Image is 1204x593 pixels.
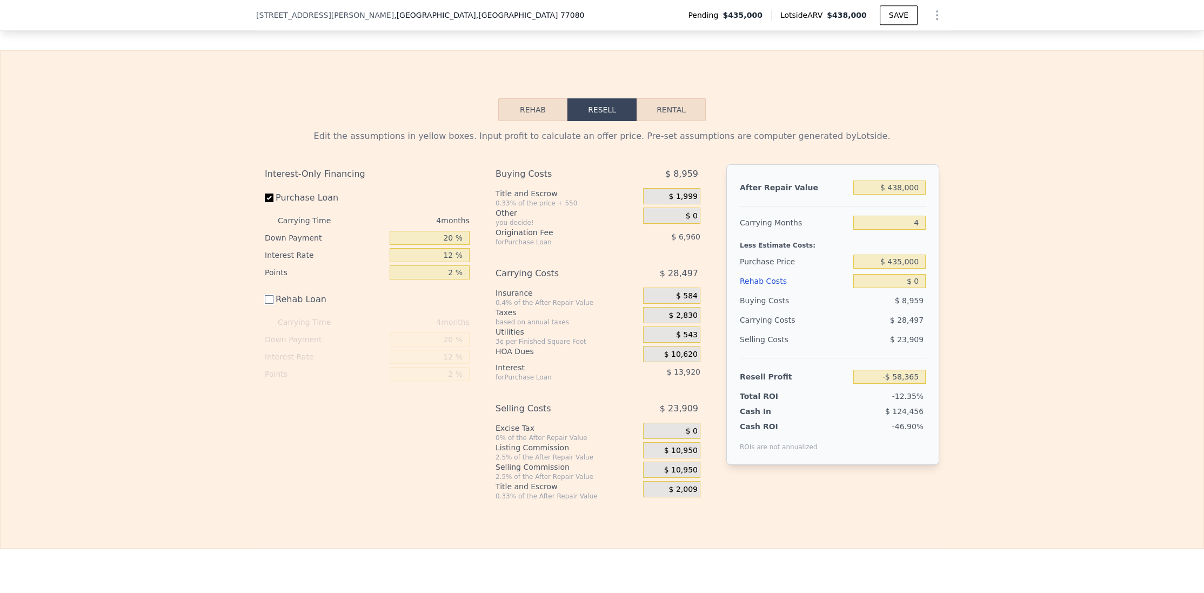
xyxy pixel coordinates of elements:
[496,442,639,453] div: Listing Commission
[676,330,698,340] span: $ 543
[660,264,698,283] span: $ 28,497
[496,462,639,472] div: Selling Commission
[496,288,639,298] div: Insurance
[394,10,584,21] span: , [GEOGRAPHIC_DATA]
[265,130,939,143] div: Edit the assumptions in yellow boxes. Input profit to calculate an offer price. Pre-set assumptio...
[880,5,918,25] button: SAVE
[265,290,385,309] label: Rehab Loan
[256,10,394,21] span: [STREET_ADDRESS][PERSON_NAME]
[278,212,348,229] div: Carrying Time
[895,296,924,305] span: $ 8,959
[265,295,273,304] input: Rehab Loan
[660,399,698,418] span: $ 23,909
[496,327,639,337] div: Utilities
[637,98,706,121] button: Rental
[496,264,616,283] div: Carrying Costs
[496,318,639,327] div: based on annual taxes
[740,252,849,271] div: Purchase Price
[496,164,616,184] div: Buying Costs
[496,399,616,418] div: Selling Costs
[723,10,762,21] span: $435,000
[686,211,698,221] span: $ 0
[496,423,639,434] div: Excise Tax
[352,212,470,229] div: 4 months
[496,481,639,492] div: Title and Escrow
[740,421,818,432] div: Cash ROI
[265,164,470,184] div: Interest-Only Financing
[498,98,567,121] button: Rehab
[740,178,849,197] div: After Repair Value
[664,350,698,359] span: $ 10,620
[740,213,849,232] div: Carrying Months
[688,10,723,21] span: Pending
[664,446,698,456] span: $ 10,950
[496,492,639,501] div: 0.33% of the After Repair Value
[496,346,639,357] div: HOA Dues
[664,465,698,475] span: $ 10,950
[740,291,849,310] div: Buying Costs
[668,311,697,321] span: $ 2,830
[496,362,616,373] div: Interest
[265,194,273,202] input: Purchase Loan
[265,331,385,348] div: Down Payment
[668,485,697,495] span: $ 2,009
[780,10,827,21] span: Lotside ARV
[496,218,639,227] div: you decide!
[567,98,637,121] button: Resell
[278,314,348,331] div: Carrying Time
[740,232,926,252] div: Less Estimate Costs:
[265,188,385,208] label: Purchase Loan
[665,164,698,184] span: $ 8,959
[496,434,639,442] div: 0% of the After Repair Value
[827,11,867,19] span: $438,000
[668,192,697,202] span: $ 1,999
[671,232,700,241] span: $ 6,960
[740,432,818,451] div: ROIs are not annualized
[265,348,385,365] div: Interest Rate
[265,229,385,246] div: Down Payment
[265,365,385,383] div: Points
[892,422,924,431] span: -46.90%
[476,11,585,19] span: , [GEOGRAPHIC_DATA] 77080
[926,4,948,26] button: Show Options
[496,298,639,307] div: 0.4% of the After Repair Value
[496,238,616,246] div: for Purchase Loan
[890,316,924,324] span: $ 28,497
[740,367,849,387] div: Resell Profit
[667,368,700,376] span: $ 13,920
[496,337,639,346] div: 3¢ per Finished Square Foot
[885,407,924,416] span: $ 124,456
[740,271,849,291] div: Rehab Costs
[496,199,639,208] div: 0.33% of the price + 550
[740,391,807,402] div: Total ROI
[265,264,385,281] div: Points
[496,472,639,481] div: 2.5% of the After Repair Value
[890,335,924,344] span: $ 23,909
[352,314,470,331] div: 4 months
[496,453,639,462] div: 2.5% of the After Repair Value
[892,392,924,401] span: -12.35%
[496,208,639,218] div: Other
[740,330,849,349] div: Selling Costs
[676,291,698,301] span: $ 584
[686,427,698,436] span: $ 0
[265,246,385,264] div: Interest Rate
[496,188,639,199] div: Title and Escrow
[496,307,639,318] div: Taxes
[496,373,616,382] div: for Purchase Loan
[496,227,616,238] div: Origination Fee
[740,406,807,417] div: Cash In
[740,310,807,330] div: Carrying Costs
